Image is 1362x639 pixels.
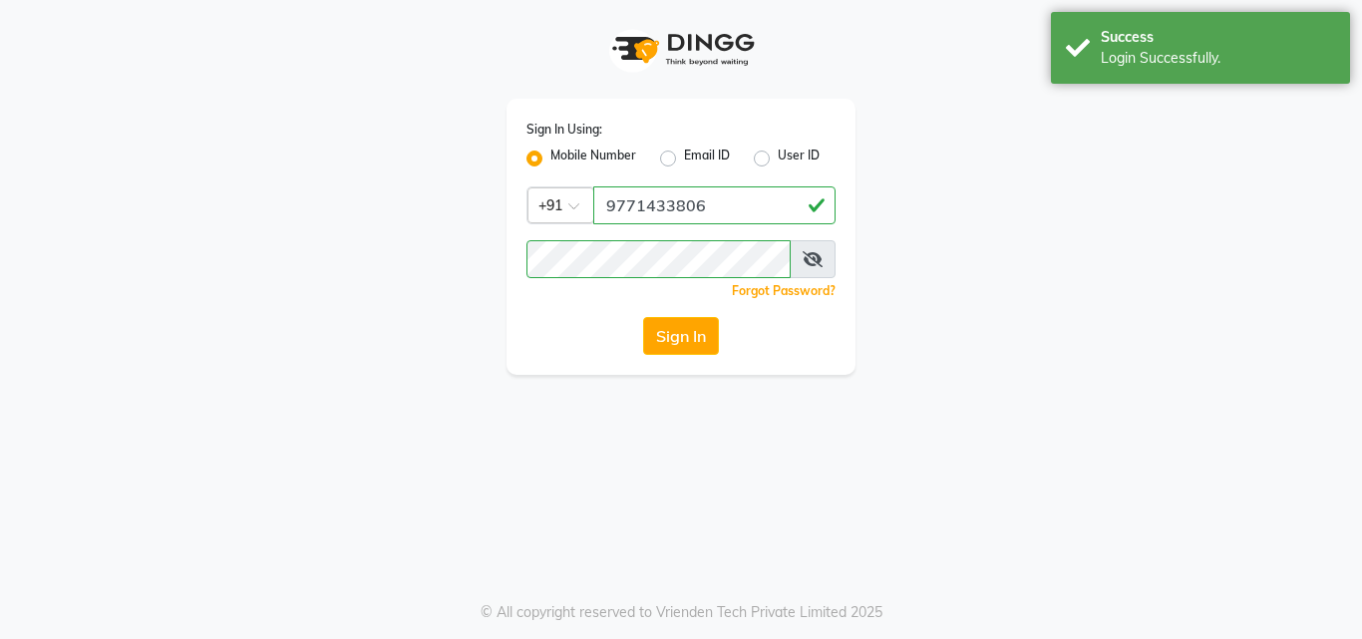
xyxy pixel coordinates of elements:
label: User ID [778,147,820,170]
label: Email ID [684,147,730,170]
img: logo1.svg [601,20,761,79]
input: Username [593,186,836,224]
div: Success [1101,27,1335,48]
input: Username [526,240,791,278]
a: Forgot Password? [732,283,836,298]
label: Mobile Number [550,147,636,170]
div: Login Successfully. [1101,48,1335,69]
label: Sign In Using: [526,121,602,139]
button: Sign In [643,317,719,355]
